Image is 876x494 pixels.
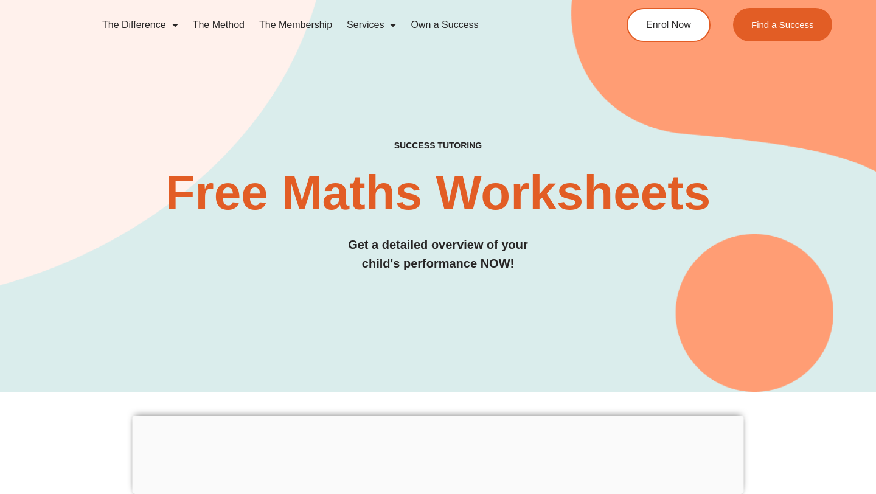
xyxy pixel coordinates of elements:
a: Own a Success [403,11,485,39]
nav: Menu [95,11,582,39]
iframe: Advertisement [133,416,744,491]
a: The Difference [95,11,186,39]
span: Find a Success [751,20,814,29]
h3: Get a detailed overview of your child's performance NOW! [44,235,832,273]
a: Find a Success [733,8,832,41]
a: Enrol Now [627,8,711,42]
h4: SUCCESS TUTORING​ [44,141,832,151]
a: The Membership [252,11,339,39]
a: The Method [186,11,252,39]
span: Enrol Now [646,20,691,30]
h2: Free Maths Worksheets​ [44,169,832,217]
a: Services [339,11,403,39]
